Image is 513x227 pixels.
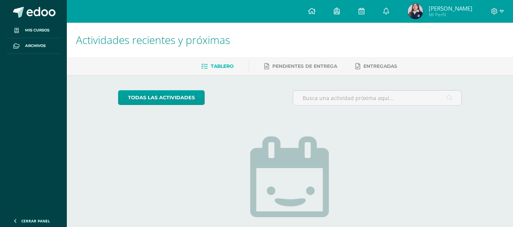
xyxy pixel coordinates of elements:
[118,90,205,105] a: todas las Actividades
[25,27,49,33] span: Mis cursos
[76,33,230,47] span: Actividades recientes y próximas
[6,38,61,54] a: Archivos
[6,23,61,38] a: Mis cursos
[429,5,472,12] span: [PERSON_NAME]
[264,60,337,72] a: Pendientes de entrega
[201,60,234,72] a: Tablero
[272,63,337,69] span: Pendientes de entrega
[293,91,461,105] input: Busca una actividad próxima aquí...
[429,11,472,18] span: Mi Perfil
[408,4,423,19] img: 8e648b3ef4399ba69e938ee70c23ee47.png
[355,60,397,72] a: Entregadas
[21,218,50,224] span: Cerrar panel
[363,63,397,69] span: Entregadas
[25,43,46,49] span: Archivos
[211,63,234,69] span: Tablero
